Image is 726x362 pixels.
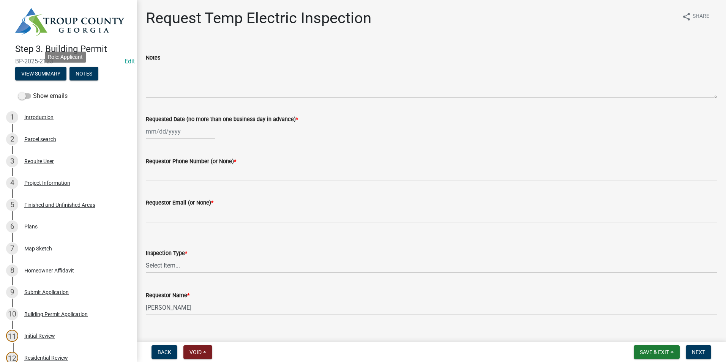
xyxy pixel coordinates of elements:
[69,71,98,77] wm-modal-confirm: Notes
[686,345,711,359] button: Next
[6,308,18,320] div: 10
[6,242,18,255] div: 7
[24,202,95,208] div: Finished and Unfinished Areas
[24,246,52,251] div: Map Sketch
[146,9,371,27] h1: Request Temp Electric Inspection
[24,333,55,338] div: Initial Review
[146,200,213,206] label: Requestor Email (or None)
[24,355,68,360] div: Residential Review
[693,12,709,21] span: Share
[692,349,705,355] span: Next
[146,293,189,298] label: Requestor Name
[6,111,18,123] div: 1
[146,251,187,256] label: Inspection Type
[6,133,18,145] div: 2
[6,330,18,342] div: 11
[45,52,86,63] div: Role: Applicant
[146,117,298,122] label: Requested Date (no more than one business day in advance)
[24,180,70,186] div: Project Information
[676,9,715,24] button: shareShare
[6,286,18,298] div: 9
[15,8,125,36] img: Troup County, Georgia
[24,137,56,142] div: Parcel search
[69,67,98,80] button: Notes
[183,345,212,359] button: Void
[15,67,66,80] button: View Summary
[24,268,74,273] div: Homeowner Affidavit
[24,312,88,317] div: Building Permit Application
[15,58,122,65] span: BP-2025-2123
[24,115,54,120] div: Introduction
[15,44,131,55] h4: Step 3. Building Permit
[24,290,69,295] div: Submit Application
[6,264,18,277] div: 8
[6,155,18,167] div: 3
[6,177,18,189] div: 4
[146,55,160,61] label: Notes
[634,345,680,359] button: Save & Exit
[158,349,171,355] span: Back
[6,220,18,233] div: 6
[189,349,202,355] span: Void
[640,349,669,355] span: Save & Exit
[24,224,38,229] div: Plans
[125,58,135,65] a: Edit
[146,159,236,164] label: Requestor Phone Number (or None)
[125,58,135,65] wm-modal-confirm: Edit Application Number
[6,199,18,211] div: 5
[15,71,66,77] wm-modal-confirm: Summary
[24,159,54,164] div: Require User
[152,345,177,359] button: Back
[682,12,691,21] i: share
[18,91,68,101] label: Show emails
[146,124,215,139] input: mm/dd/yyyy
